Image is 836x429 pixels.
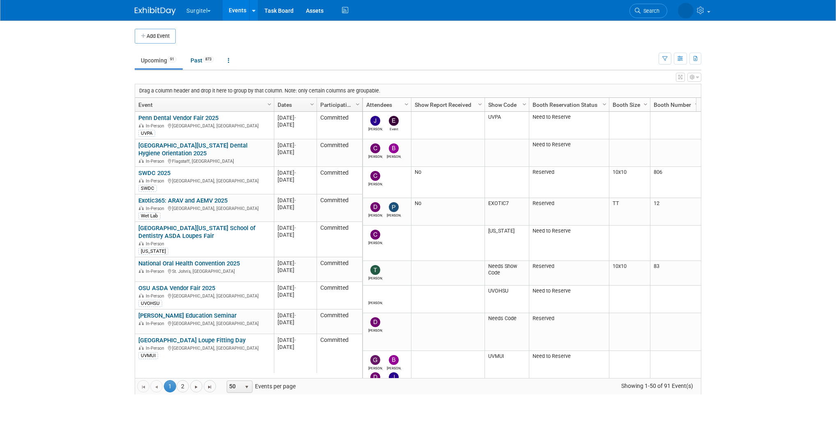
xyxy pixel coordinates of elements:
span: - [294,115,296,121]
div: [DATE] [278,224,313,231]
td: 10x10 [609,167,650,198]
span: 873 [203,56,214,62]
span: Column Settings [266,101,273,108]
a: Booth Reservation Status [533,98,604,112]
span: Events per page [216,380,304,392]
a: Go to the previous page [150,380,163,392]
a: [PERSON_NAME] Education Seminar [138,312,237,319]
span: In-Person [146,321,167,326]
div: [DATE] [278,319,313,326]
a: [GEOGRAPHIC_DATA][US_STATE] Dental Hygiene Orientation 2025 [138,142,248,157]
span: - [294,197,296,203]
img: ExhibitDay [135,7,176,15]
a: Attendees [366,98,406,112]
td: 806 [650,167,701,198]
a: SWDC 2025 [138,169,170,177]
img: Daniel Green [370,372,380,382]
div: [GEOGRAPHIC_DATA], [GEOGRAPHIC_DATA] [138,320,270,327]
td: Need to Reserve [529,139,609,167]
div: Gregg Szymanski [368,365,383,370]
a: Column Settings [265,98,274,110]
a: Participation [320,98,357,112]
td: Needs Code [485,313,529,351]
a: Penn Dental Vendor Fair 2025 [138,114,218,122]
span: - [294,337,296,343]
img: Joe Polin [370,116,380,126]
span: Showing 1-50 of 91 Event(s) [614,380,701,392]
img: Jason Mayosky [389,372,399,382]
td: EXOTIC7 [485,198,529,226]
span: - [294,225,296,231]
span: - [294,285,296,291]
div: Brent Nowacki [387,365,401,370]
button: Add Event [135,29,176,44]
div: Drag a column header and drop it here to group by that column. Note: only certain columns are gro... [135,84,701,97]
div: [DATE] [278,197,313,204]
img: Paul Wisniewski [389,202,399,212]
div: UVOHSU [138,300,162,307]
span: Go to the last page [207,384,213,390]
td: Committed [317,309,362,334]
div: [GEOGRAPHIC_DATA], [GEOGRAPHIC_DATA] [138,292,270,299]
td: Reserved [529,167,609,198]
span: In-Person [146,123,167,129]
div: Event Coordinator [387,126,401,131]
div: Flagstaff, [GEOGRAPHIC_DATA] [138,157,270,164]
td: UVOHSU [485,286,529,313]
div: [DATE] [278,176,313,183]
a: Show Code [488,98,524,112]
div: Wet Lab [138,212,161,219]
div: UVPA [138,130,155,136]
div: [DATE] [278,121,313,128]
span: In-Person [146,269,167,274]
span: Column Settings [403,101,410,108]
a: Column Settings [402,98,411,110]
span: Column Settings [601,101,608,108]
a: Column Settings [693,98,702,110]
td: Committed [317,257,362,282]
div: [DATE] [278,114,313,121]
div: Dustin Torres [368,327,383,332]
td: No [411,167,485,198]
a: Go to the first page [137,380,149,392]
img: Neil Lobocki [678,3,694,18]
span: 91 [168,56,177,62]
td: Need to Reserve [529,351,609,391]
a: Go to the last page [204,380,216,392]
img: Brent Nowacki [389,355,399,365]
div: Christopher Martinez [368,153,383,159]
div: [GEOGRAPHIC_DATA], [GEOGRAPHIC_DATA] [138,205,270,212]
td: Committed [317,222,362,257]
a: 2 [177,380,189,392]
div: [GEOGRAPHIC_DATA], [GEOGRAPHIC_DATA] [138,177,270,184]
td: 12 [650,198,701,226]
div: [DATE] [278,169,313,176]
img: Christopher Martinez [370,143,380,153]
td: [US_STATE] [485,226,529,261]
span: Go to the previous page [153,384,160,390]
span: In-Person [146,346,167,351]
a: Event [138,98,269,112]
span: select [243,384,250,390]
td: 10x10 [609,261,650,286]
a: Column Settings [354,98,363,110]
a: Upcoming91 [135,53,183,68]
img: In-Person Event [139,321,144,325]
a: Booth Size [613,98,645,112]
div: [DATE] [278,267,313,274]
img: Dustin Torres [370,317,380,327]
img: In-Person Event [139,123,144,127]
img: Gregg Szymanski [370,355,380,365]
span: 1 [164,380,176,392]
div: [DATE] [278,291,313,298]
a: Past873 [184,53,220,68]
span: Search [641,8,659,14]
span: In-Person [146,293,167,299]
img: In-Person Event [139,241,144,245]
div: Brent Nowacki [387,153,401,159]
span: Column Settings [694,101,700,108]
a: Column Settings [476,98,485,110]
span: - [294,142,296,148]
img: In-Person Event [139,178,144,182]
td: Need to Reserve [529,286,609,313]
